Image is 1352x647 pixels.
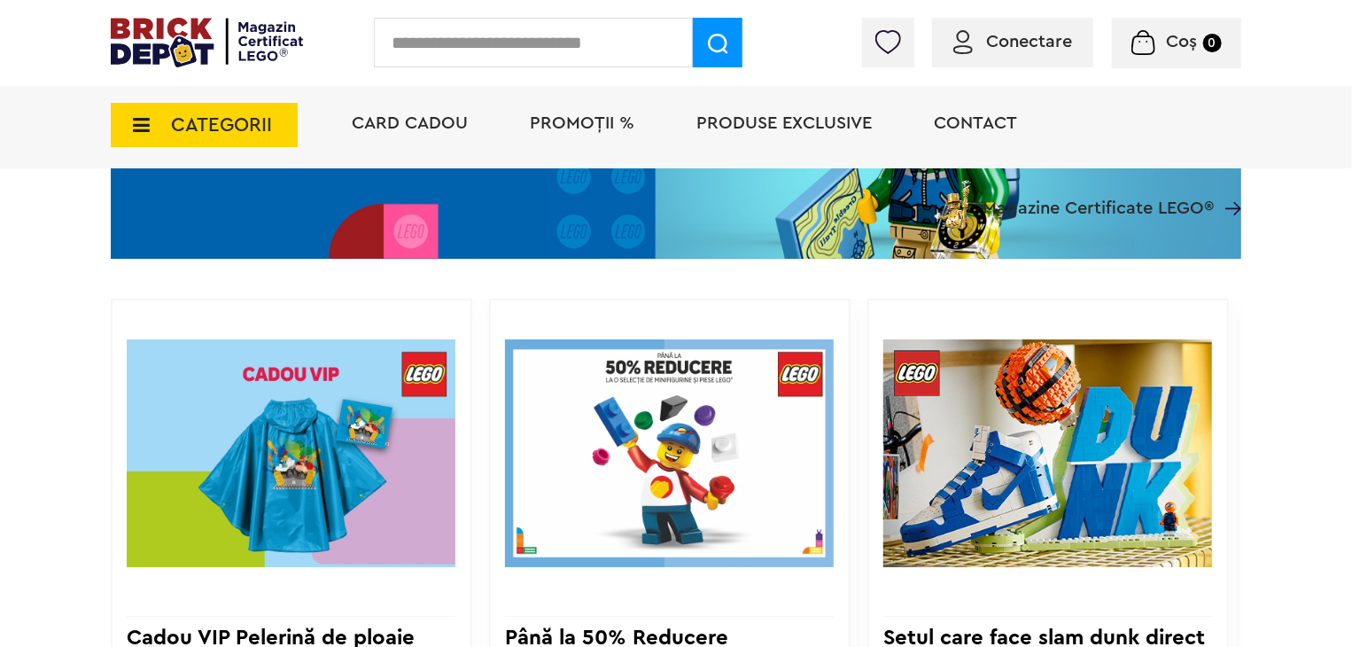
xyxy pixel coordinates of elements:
a: PROMOȚII % [530,114,634,132]
a: Card Cadou [352,114,468,132]
a: Produse exclusive [696,114,872,132]
a: Conectare [953,33,1072,51]
span: Conectare [986,33,1072,51]
a: Contact [934,114,1017,132]
small: 0 [1203,34,1222,52]
span: Magazine Certificate LEGO® [983,176,1214,217]
span: CATEGORII [171,115,272,135]
span: Coș [1167,33,1198,51]
a: Magazine Certificate LEGO® [1214,176,1241,194]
